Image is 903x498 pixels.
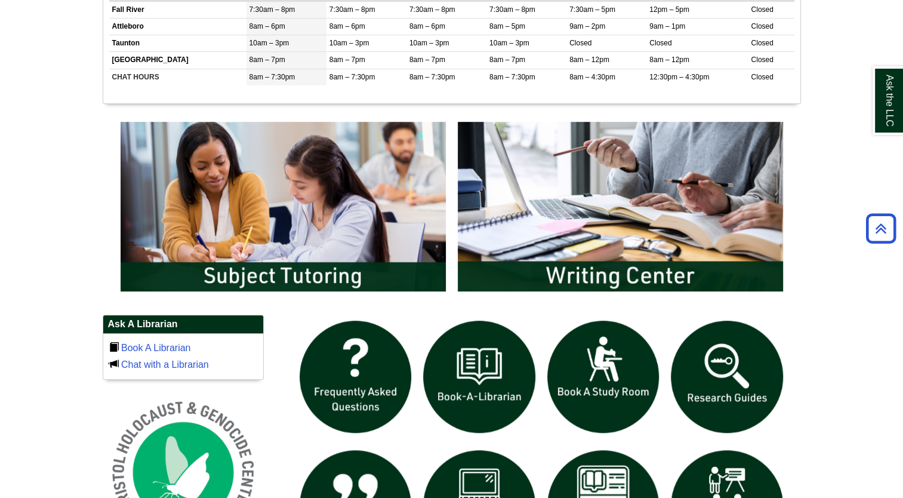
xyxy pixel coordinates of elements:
[121,343,191,353] a: Book A Librarian
[649,39,671,47] span: Closed
[409,22,445,30] span: 8am – 6pm
[751,73,773,81] span: Closed
[329,56,365,64] span: 8am – 7pm
[249,22,285,30] span: 8am – 6pm
[569,56,609,64] span: 8am – 12pm
[109,1,246,18] td: Fall River
[569,5,615,14] span: 7:30am – 5pm
[329,39,369,47] span: 10am – 3pm
[109,69,246,85] td: CHAT HOURS
[109,19,246,35] td: Attleboro
[489,73,535,81] span: 8am – 7:30pm
[649,22,685,30] span: 9am – 1pm
[489,39,529,47] span: 10am – 3pm
[115,116,789,303] div: slideshow
[409,56,445,64] span: 8am – 7pm
[569,22,605,30] span: 9am – 2pm
[409,73,455,81] span: 8am – 7:30pm
[121,359,209,370] a: Chat with a Librarian
[489,56,525,64] span: 8am – 7pm
[665,315,789,439] img: Research Guides icon links to research guides web page
[103,315,263,334] h2: Ask A Librarian
[249,39,289,47] span: 10am – 3pm
[489,22,525,30] span: 8am – 5pm
[649,5,689,14] span: 12pm – 5pm
[409,39,449,47] span: 10am – 3pm
[249,56,285,64] span: 8am – 7pm
[249,73,295,81] span: 8am – 7:30pm
[751,22,773,30] span: Closed
[249,5,295,14] span: 7:30am – 8pm
[751,5,773,14] span: Closed
[751,39,773,47] span: Closed
[409,5,455,14] span: 7:30am – 8pm
[294,315,418,439] img: frequently asked questions
[649,73,709,81] span: 12:30pm – 4:30pm
[452,116,789,297] img: Writing Center Information
[751,56,773,64] span: Closed
[862,220,900,236] a: Back to Top
[109,52,246,69] td: [GEOGRAPHIC_DATA]
[541,315,665,439] img: book a study room icon links to book a study room web page
[489,5,535,14] span: 7:30am – 8pm
[329,73,375,81] span: 8am – 7:30pm
[569,39,591,47] span: Closed
[569,73,615,81] span: 8am – 4:30pm
[417,315,541,439] img: Book a Librarian icon links to book a librarian web page
[115,116,452,297] img: Subject Tutoring Information
[329,5,375,14] span: 7:30am – 8pm
[329,22,365,30] span: 8am – 6pm
[109,35,246,52] td: Taunton
[649,56,689,64] span: 8am – 12pm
